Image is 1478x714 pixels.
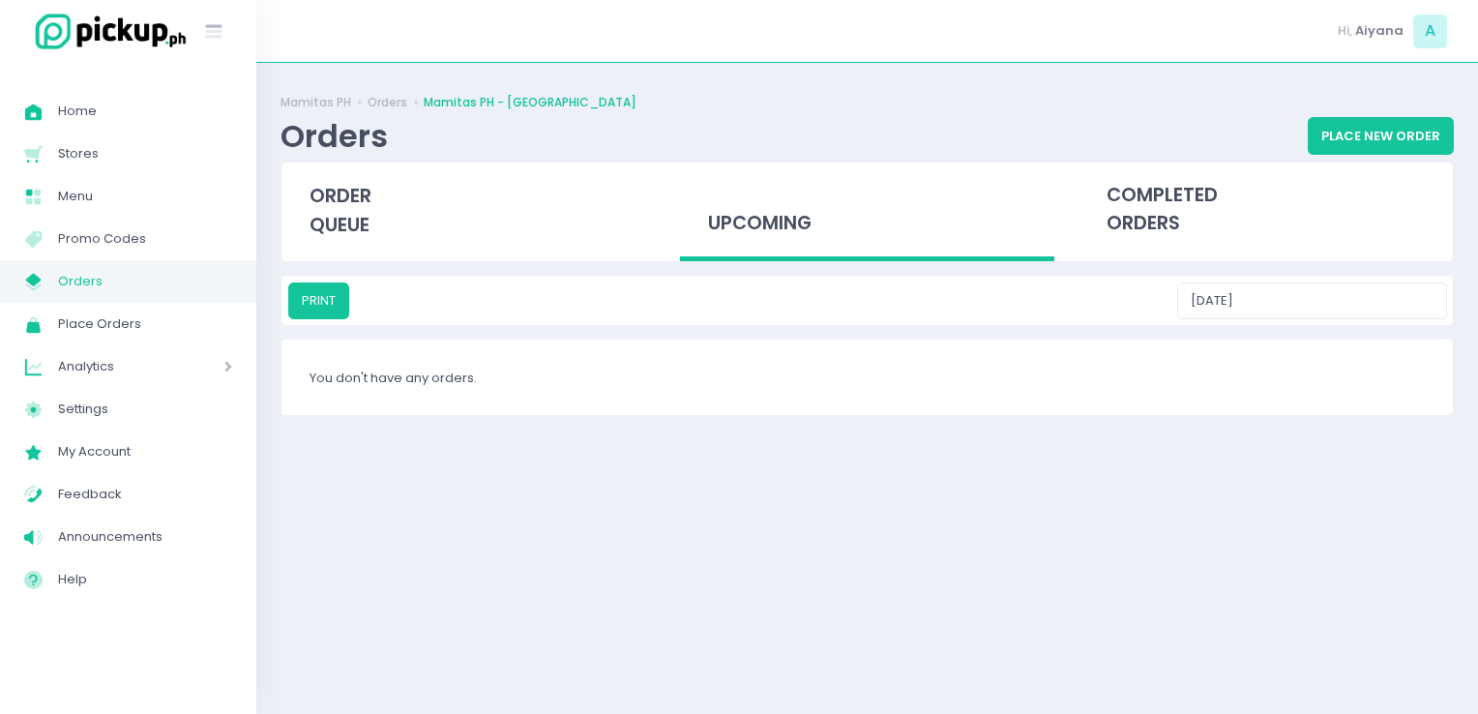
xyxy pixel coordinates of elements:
[680,163,1054,262] div: upcoming
[281,117,388,155] div: Orders
[1079,163,1453,257] div: completed orders
[1308,117,1454,154] button: Place New Order
[58,482,232,507] span: Feedback
[58,141,232,166] span: Stores
[281,340,1453,415] div: You don't have any orders.
[281,94,351,111] a: Mamitas PH
[58,439,232,464] span: My Account
[1413,15,1447,48] span: A
[58,184,232,209] span: Menu
[424,94,636,111] a: Mamitas PH - [GEOGRAPHIC_DATA]
[58,312,232,337] span: Place Orders
[368,94,407,111] a: Orders
[58,269,232,294] span: Orders
[1338,21,1352,41] span: Hi,
[58,99,232,124] span: Home
[58,354,169,379] span: Analytics
[58,397,232,422] span: Settings
[58,226,232,252] span: Promo Codes
[58,524,232,550] span: Announcements
[310,183,371,238] span: order queue
[288,283,349,319] button: PRINT
[1355,21,1404,41] span: Aiyana
[24,11,189,52] img: logo
[58,567,232,592] span: Help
